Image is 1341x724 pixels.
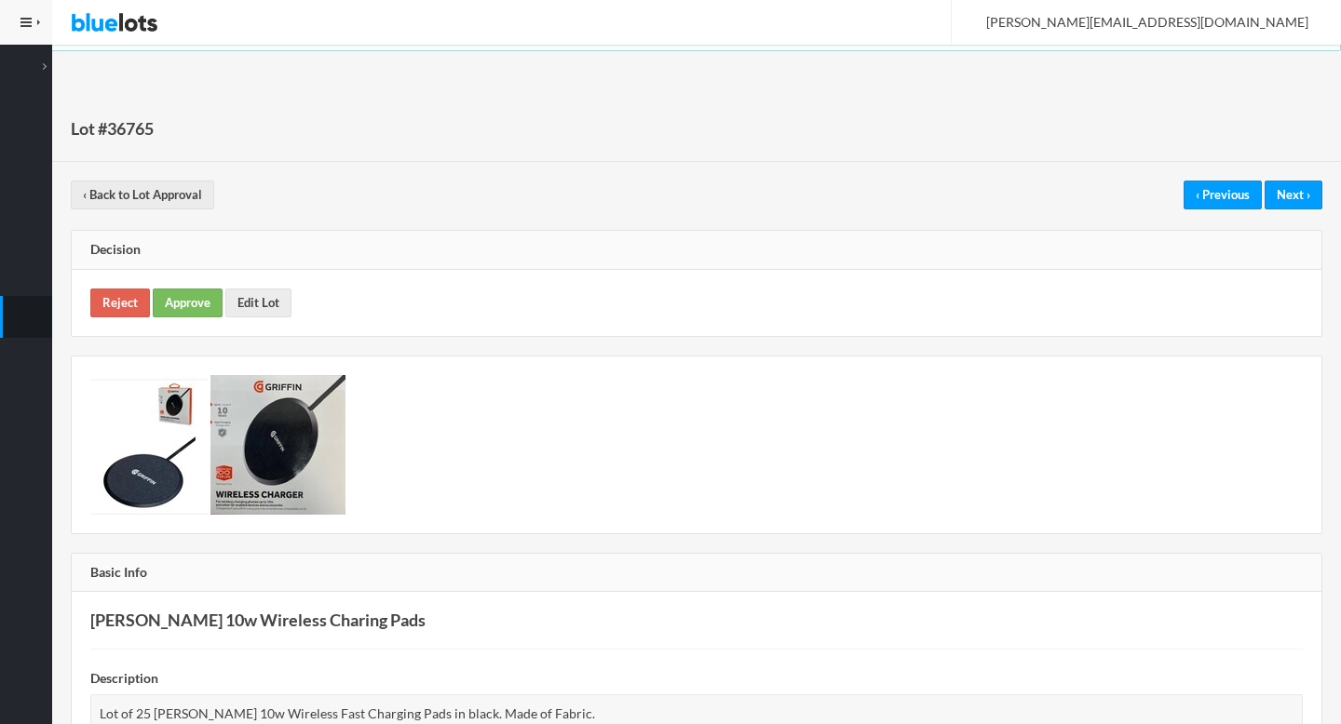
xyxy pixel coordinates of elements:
[90,668,158,690] label: Description
[90,375,208,515] img: 904df082-affb-4d58-a722-cfeb7fe20c74-1759167387.jpg
[1265,181,1322,209] a: Next ›
[153,288,223,317] a: Approve
[90,610,1303,630] h3: [PERSON_NAME] 10w Wireless Charing Pads
[225,288,291,317] a: Edit Lot
[72,554,1321,593] div: Basic Info
[90,288,150,317] a: Reject
[72,231,1321,270] div: Decision
[210,375,345,515] img: 9b0d0a58-1334-431f-939d-384e95e588b5-1759167388.jpg
[1184,181,1262,209] a: ‹ Previous
[966,14,1308,30] span: [PERSON_NAME][EMAIL_ADDRESS][DOMAIN_NAME]
[71,114,154,142] h1: Lot #36765
[71,181,214,209] a: ‹ Back to Lot Approval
